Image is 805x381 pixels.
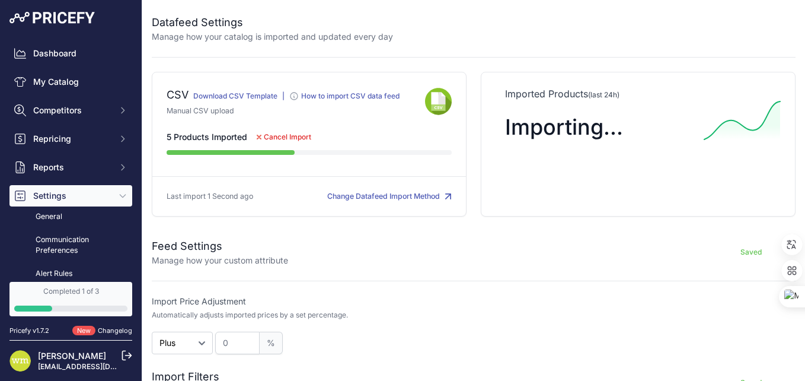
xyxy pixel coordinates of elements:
button: Repricing [9,128,132,150]
span: Reports [33,161,111,173]
label: Import Price Adjustment [152,296,470,307]
input: 22 [215,332,260,354]
p: Automatically adjusts imported prices by a set percentage. [152,310,348,320]
div: | [282,91,285,106]
a: Completed 1 of 3 [9,282,132,316]
div: Pricefy v1.7.2 [9,326,49,336]
a: My Catalog [9,71,132,93]
p: Last import 1 Second ago [167,191,253,202]
a: How to import CSV data feed [289,94,400,103]
p: Imported Products [505,87,771,101]
button: Change Datafeed Import Method [327,191,452,202]
div: 5 Products Imported [167,131,452,143]
p: Manage how your catalog is imported and updated every day [152,31,393,43]
button: Reports [9,157,132,178]
span: Importing... [505,114,623,140]
a: Download CSV Template [193,91,277,100]
a: Alert Rules [9,263,132,284]
button: Saved [707,243,796,262]
div: CSV [167,87,189,106]
img: Pricefy Logo [9,12,95,24]
span: Cancel Import [264,132,311,142]
span: Competitors [33,104,111,116]
span: (last 24h) [588,90,619,99]
button: Settings [9,185,132,207]
button: Competitors [9,100,132,121]
a: [PERSON_NAME] [38,351,106,361]
p: Manage how your custom attribute [152,255,288,266]
a: Dashboard [9,43,132,64]
a: Changelog [98,326,132,335]
a: [EMAIL_ADDRESS][DOMAIN_NAME] [38,362,162,371]
a: Communication Preferences [9,230,132,261]
h2: Feed Settings [152,238,288,255]
p: Manual CSV upload [167,106,425,117]
h2: Datafeed Settings [152,14,393,31]
a: General [9,207,132,227]
div: How to import CSV data feed [301,91,400,101]
div: Completed 1 of 3 [14,287,127,296]
span: % [260,332,283,354]
span: Settings [33,190,111,202]
span: New [72,326,95,336]
span: Repricing [33,133,111,145]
